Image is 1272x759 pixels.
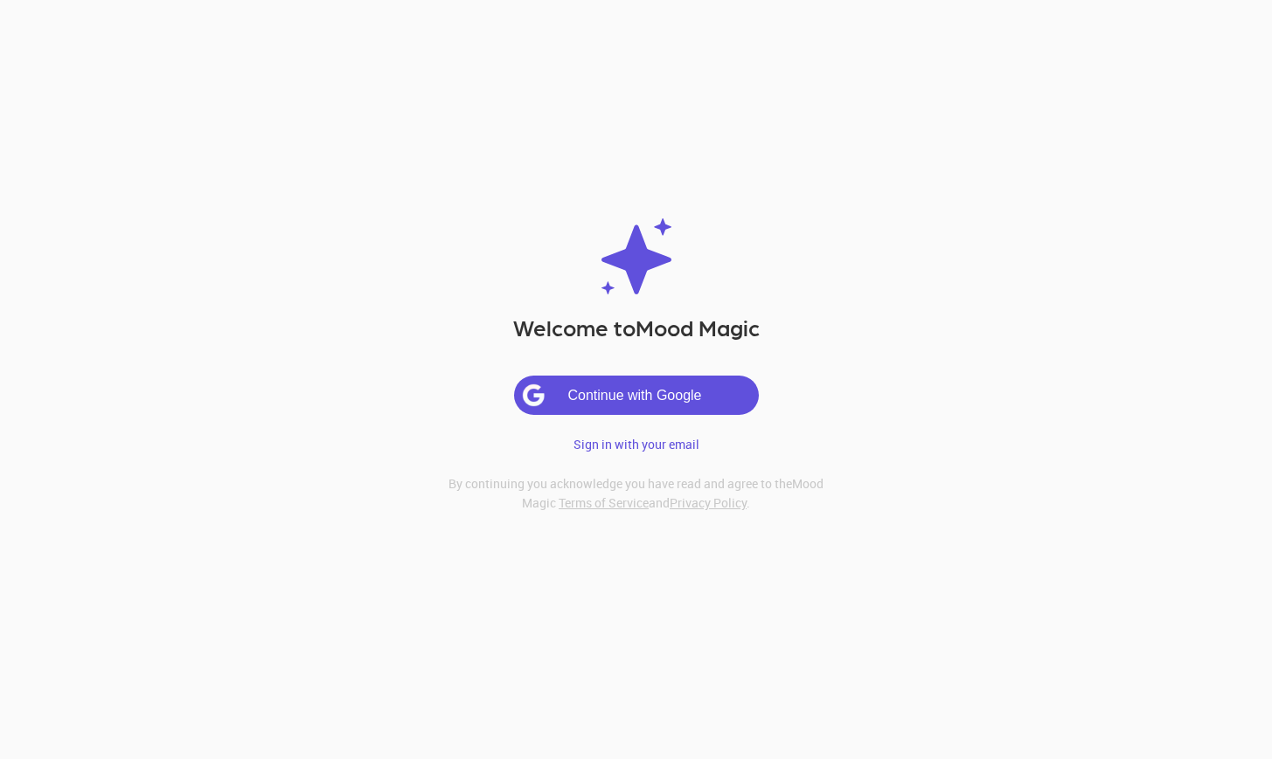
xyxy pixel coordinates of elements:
h6: By continuing you acknowledge you have read and agree to the Mood Magic and . [427,474,846,513]
p: Sign in with your email [573,436,699,453]
img: google.svg [522,383,568,407]
a: Terms of Service [559,494,649,511]
img: Logo [601,218,671,295]
button: Continue with Google [514,376,759,415]
h1: Welcome to Mood Magic [513,314,760,341]
a: Privacy Policy [670,494,747,511]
